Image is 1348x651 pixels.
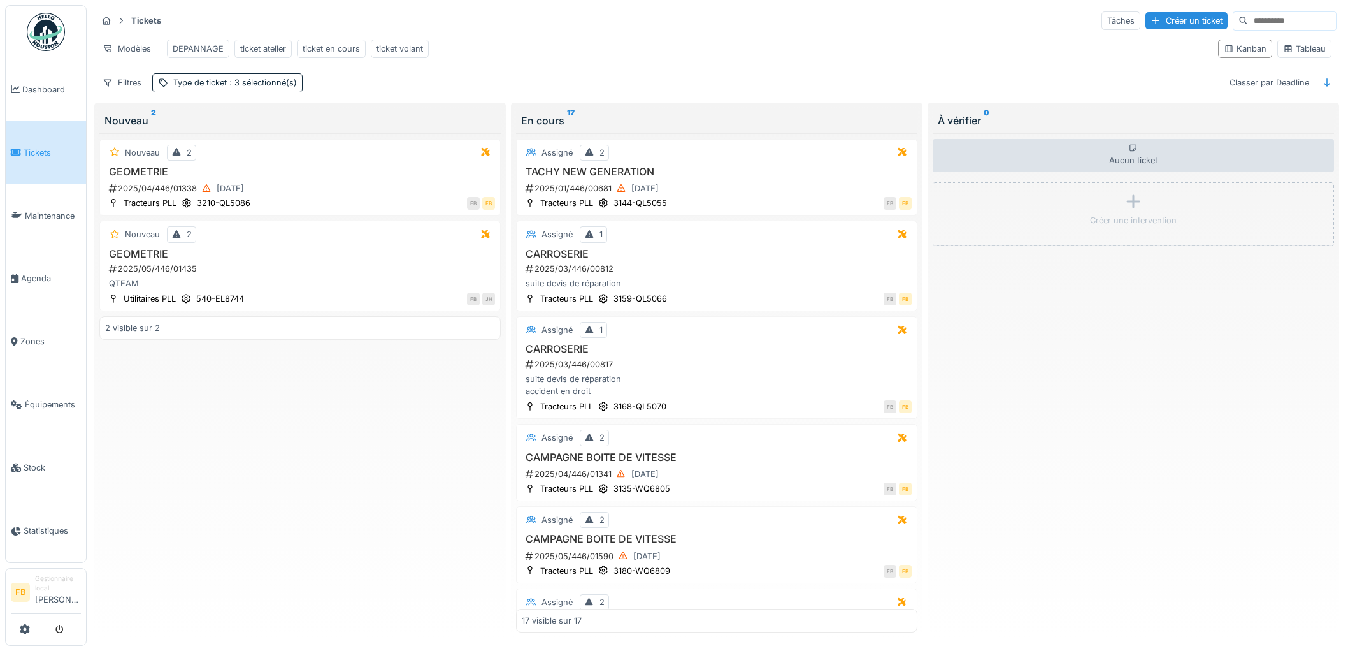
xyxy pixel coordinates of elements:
a: Zones [6,311,86,374]
div: Assigné [541,514,573,526]
div: FB [884,293,896,305]
div: Nouveau [104,113,496,128]
div: Tracteurs PLL [540,565,593,577]
div: [DATE] [633,550,661,562]
div: FB [884,197,896,210]
div: 2 visible sur 2 [105,322,160,334]
div: ticket atelier [240,43,286,55]
strong: Tickets [126,15,166,27]
div: FB [899,400,912,413]
div: À vérifier [938,113,1329,128]
span: Zones [20,335,81,347]
div: Aucun ticket [933,139,1334,172]
div: Tracteurs PLL [540,400,593,413]
h3: CAMPAGNE BOITE DE VITESSE [522,451,912,464]
span: Statistiques [24,525,81,537]
div: 2 [187,147,192,159]
h3: CARROSERIE [522,343,912,355]
div: 540-EL8744 [196,293,244,305]
a: Maintenance [6,184,86,247]
div: 3168-QL5070 [613,400,666,413]
sup: 0 [984,113,989,128]
div: 3180-WQ6809 [613,565,670,577]
a: Stock [6,436,86,499]
a: Agenda [6,247,86,311]
div: Classer par Deadline [1224,73,1315,92]
div: 2 [599,596,605,608]
div: ticket en cours [303,43,360,55]
div: Utilitaires PLL [124,293,176,305]
div: Tracteurs PLL [540,293,593,305]
div: suite devis de réparation [522,277,912,289]
div: 1 [599,228,603,240]
li: FB [11,583,30,602]
div: 1 [599,324,603,336]
div: Tracteurs PLL [540,197,593,209]
span: Dashboard [22,84,81,96]
div: Tâches [1101,11,1140,30]
div: Nouveau [125,147,160,159]
div: ticket volant [376,43,423,55]
div: JH [482,293,495,305]
div: 2025/04/446/01338 [108,180,495,196]
div: 3210-QL5086 [197,197,250,209]
div: Assigné [541,432,573,444]
div: Nouveau [125,228,160,240]
div: Gestionnaire local [35,574,81,594]
div: 2 [599,432,605,444]
div: Type de ticket [173,77,297,89]
a: Équipements [6,373,86,436]
div: FB [884,400,896,413]
span: Stock [24,462,81,474]
span: Agenda [21,272,81,284]
div: 3159-QL5066 [613,293,667,305]
h3: GEOMETRIE [105,248,495,260]
div: En cours [521,113,912,128]
div: FB [899,565,912,578]
h3: CARROSERIE [522,248,912,260]
div: Tracteurs PLL [540,483,593,495]
div: FB [899,197,912,210]
span: Maintenance [25,210,81,222]
h3: GEOMETRIE [105,166,495,178]
div: Filtres [97,73,147,92]
div: Modèles [97,40,157,58]
div: Tableau [1283,43,1326,55]
sup: 2 [151,113,156,128]
h3: CAMPAGNE BOITE DE VITESSE [522,533,912,545]
div: FB [884,565,896,578]
div: DEPANNAGE [173,43,224,55]
div: FB [899,293,912,305]
div: FB [467,293,480,305]
h3: TACHY NEW GENERATION [522,166,912,178]
a: Tickets [6,121,86,184]
div: Tracteurs PLL [124,197,176,209]
div: Créer un ticket [1145,12,1228,29]
div: Kanban [1224,43,1266,55]
div: Assigné [541,596,573,608]
div: FB [899,483,912,495]
div: 2 [599,514,605,526]
div: [DATE] [217,182,244,194]
div: suite devis de réparation accident en droit [522,373,912,397]
div: 2025/03/446/00812 [524,263,912,275]
a: Dashboard [6,58,86,121]
div: [DATE] [631,182,659,194]
div: 2025/01/446/00681 [524,180,912,196]
sup: 17 [567,113,575,128]
li: [PERSON_NAME] [35,574,81,611]
div: FB [467,197,480,210]
div: Assigné [541,147,573,159]
span: Tickets [24,147,81,159]
div: FB [482,197,495,210]
div: 2025/05/446/01435 [108,263,495,275]
div: 2025/05/446/01590 [524,548,912,564]
div: Créer une intervention [1090,214,1177,226]
div: FB [884,483,896,495]
div: 2025/03/446/00817 [524,358,912,370]
div: [DATE] [631,468,659,480]
div: 2 [187,228,192,240]
div: 3135-WQ6805 [613,483,670,495]
a: FB Gestionnaire local[PERSON_NAME] [11,574,81,614]
div: 2025/04/446/01341 [524,466,912,482]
